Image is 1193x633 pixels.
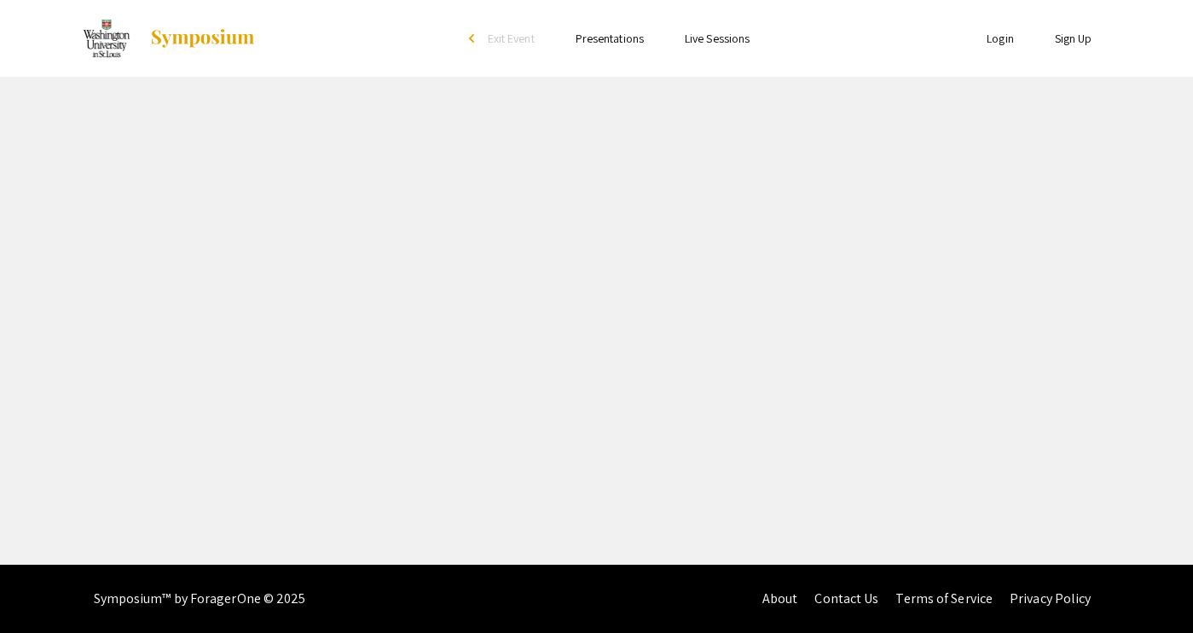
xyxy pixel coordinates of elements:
[81,17,133,60] img: Washington University in St. Louis Undergraduate Research Week 2021
[576,31,644,46] a: Presentations
[469,33,479,44] div: arrow_back_ios
[94,565,306,633] div: Symposium™ by ForagerOne © 2025
[1055,31,1092,46] a: Sign Up
[81,17,257,60] a: Washington University in St. Louis Undergraduate Research Week 2021
[762,589,798,607] a: About
[685,31,750,46] a: Live Sessions
[149,28,256,49] img: Symposium by ForagerOne
[987,31,1014,46] a: Login
[488,31,535,46] span: Exit Event
[895,589,993,607] a: Terms of Service
[1010,589,1091,607] a: Privacy Policy
[814,589,878,607] a: Contact Us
